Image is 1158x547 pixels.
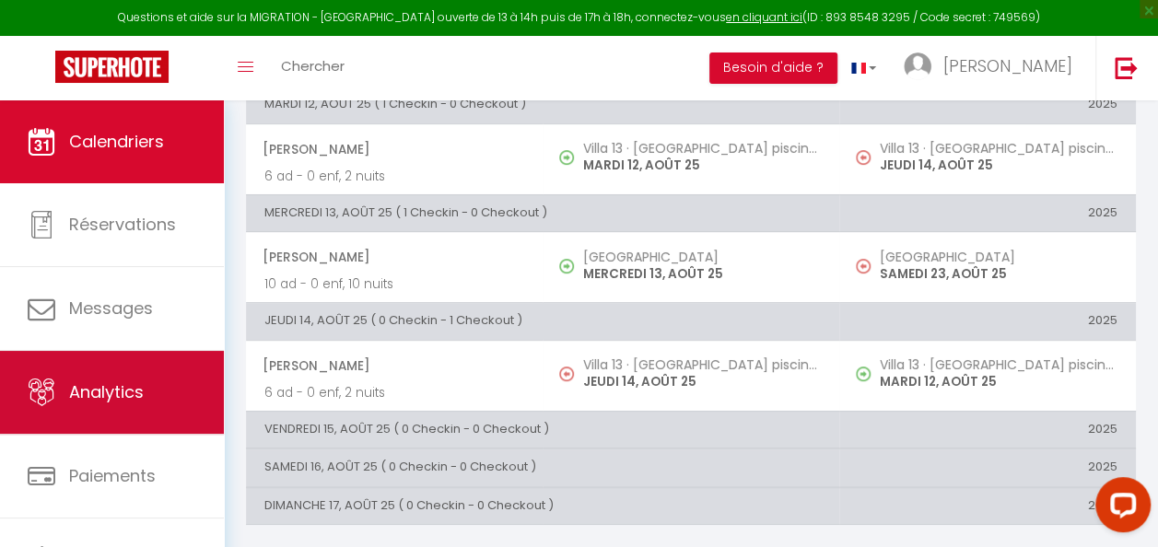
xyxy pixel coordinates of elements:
[246,194,839,231] th: MERCREDI 13, AOÛT 25 ( 1 Checkin - 0 Checkout )
[281,56,345,76] span: Chercher
[709,52,837,84] button: Besoin d'aide ?
[263,132,524,167] span: [PERSON_NAME]
[839,194,1136,231] th: 2025
[583,250,821,264] h5: [GEOGRAPHIC_DATA]
[69,297,153,320] span: Messages
[943,54,1072,77] span: [PERSON_NAME]
[69,464,156,487] span: Paiements
[1115,56,1138,79] img: logout
[856,150,871,165] img: NO IMAGE
[264,274,524,294] p: 10 ad - 0 enf, 10 nuits
[880,264,1117,284] p: SAMEDI 23, AOÛT 25
[69,380,144,403] span: Analytics
[583,141,821,156] h5: Villa 13 · [GEOGRAPHIC_DATA] piscine chauffée
[880,250,1117,264] h5: [GEOGRAPHIC_DATA]
[839,449,1136,486] th: 2025
[246,411,839,448] th: VENDREDI 15, AOÛT 25 ( 0 Checkin - 0 Checkout )
[69,213,176,236] span: Réservations
[246,87,839,123] th: MARDI 12, AOÛT 25 ( 1 Checkin - 0 Checkout )
[1081,470,1158,547] iframe: LiveChat chat widget
[839,411,1136,448] th: 2025
[880,141,1117,156] h5: Villa 13 · [GEOGRAPHIC_DATA] piscine chauffée
[856,259,871,273] img: NO IMAGE
[559,367,574,381] img: NO IMAGE
[880,156,1117,175] p: JEUDI 14, AOÛT 25
[263,239,524,274] span: [PERSON_NAME]
[583,264,821,284] p: MERCREDI 13, AOÛT 25
[839,87,1136,123] th: 2025
[246,487,839,524] th: DIMANCHE 17, AOÛT 25 ( 0 Checkin - 0 Checkout )
[880,372,1117,391] p: MARDI 12, AOÛT 25
[890,36,1095,100] a: ... [PERSON_NAME]
[246,449,839,486] th: SAMEDI 16, AOÛT 25 ( 0 Checkin - 0 Checkout )
[583,357,821,372] h5: Villa 13 · [GEOGRAPHIC_DATA] piscine chauffée
[839,303,1136,340] th: 2025
[263,348,524,383] span: [PERSON_NAME]
[726,9,802,25] a: en cliquant ici
[246,303,839,340] th: JEUDI 14, AOÛT 25 ( 0 Checkin - 1 Checkout )
[880,357,1117,372] h5: Villa 13 · [GEOGRAPHIC_DATA] piscine chauffée
[904,52,931,80] img: ...
[583,372,821,391] p: JEUDI 14, AOÛT 25
[267,36,358,100] a: Chercher
[583,156,821,175] p: MARDI 12, AOÛT 25
[264,167,524,186] p: 6 ad - 0 enf, 2 nuits
[839,487,1136,524] th: 2025
[264,383,524,402] p: 6 ad - 0 enf, 2 nuits
[69,130,164,153] span: Calendriers
[55,51,169,83] img: Super Booking
[856,367,871,381] img: NO IMAGE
